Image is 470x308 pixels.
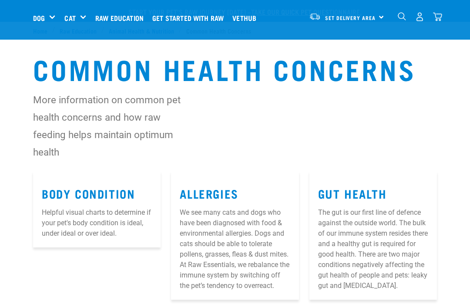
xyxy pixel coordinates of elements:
a: Body Condition [42,190,135,196]
img: home-icon-1@2x.png [398,12,406,20]
p: We see many cats and dogs who have been diagnosed with food & environmental allergies. Dogs and c... [180,207,290,291]
h1: Common Health Concerns [33,53,437,84]
img: home-icon@2x.png [433,12,442,21]
a: Gut Health [318,190,387,196]
img: user.png [415,12,424,21]
a: Cat [64,13,75,23]
img: van-moving.png [309,13,321,20]
a: Vethub [230,0,263,35]
span: Set Delivery Area [325,16,376,19]
p: Helpful visual charts to determine if your pet's body condition is ideal, under ideal or over ideal. [42,207,152,239]
a: Get started with Raw [150,0,230,35]
a: Raw Education [93,0,150,35]
p: More information on common pet health concerns and how raw feeding helps maintain optimum health [33,91,195,161]
a: Allergies [180,190,238,196]
p: The gut is our first line of defence against the outside world. The bulk of our immune system res... [318,207,428,291]
a: Dog [33,13,45,23]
